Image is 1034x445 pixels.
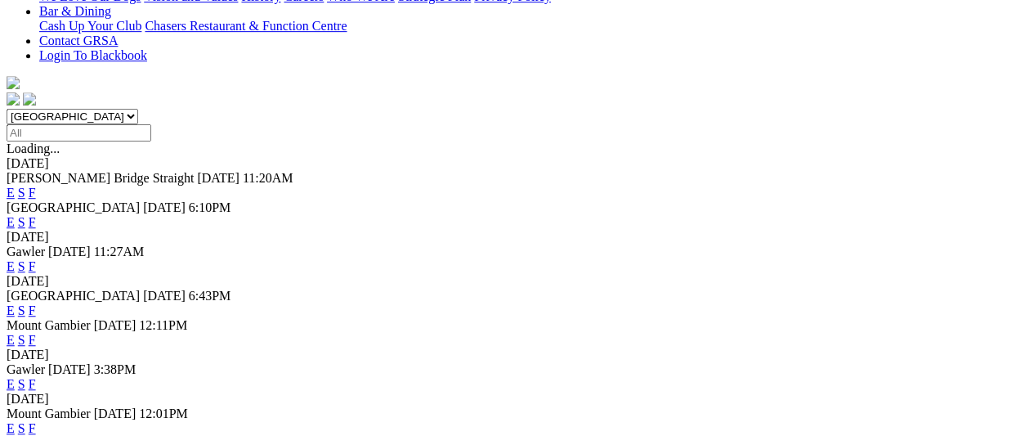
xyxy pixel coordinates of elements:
[145,19,347,33] a: Chasers Restaurant & Function Centre
[39,34,118,47] a: Contact GRSA
[189,289,231,303] span: 6:43PM
[143,200,186,214] span: [DATE]
[143,289,186,303] span: [DATE]
[39,48,147,62] a: Login To Blackbook
[7,303,15,317] a: E
[18,186,25,200] a: S
[7,421,15,435] a: E
[7,186,15,200] a: E
[48,245,91,258] span: [DATE]
[48,362,91,376] span: [DATE]
[7,215,15,229] a: E
[18,333,25,347] a: S
[29,186,36,200] a: F
[139,407,188,420] span: 12:01PM
[7,92,20,106] img: facebook.svg
[7,245,45,258] span: Gawler
[7,392,1027,407] div: [DATE]
[18,215,25,229] a: S
[189,200,231,214] span: 6:10PM
[39,4,111,18] a: Bar & Dining
[29,421,36,435] a: F
[7,318,91,332] span: Mount Gambier
[29,377,36,391] a: F
[7,274,1027,289] div: [DATE]
[7,377,15,391] a: E
[7,348,1027,362] div: [DATE]
[7,171,194,185] span: [PERSON_NAME] Bridge Straight
[39,19,141,33] a: Cash Up Your Club
[7,230,1027,245] div: [DATE]
[18,303,25,317] a: S
[7,142,60,155] span: Loading...
[139,318,187,332] span: 12:11PM
[7,124,151,142] input: Select date
[18,377,25,391] a: S
[94,407,137,420] span: [DATE]
[7,156,1027,171] div: [DATE]
[7,333,15,347] a: E
[94,245,145,258] span: 11:27AM
[7,259,15,273] a: E
[29,259,36,273] a: F
[18,421,25,435] a: S
[29,303,36,317] a: F
[7,407,91,420] span: Mount Gambier
[39,19,1027,34] div: Bar & Dining
[7,289,140,303] span: [GEOGRAPHIC_DATA]
[29,333,36,347] a: F
[7,76,20,89] img: logo-grsa-white.png
[7,200,140,214] span: [GEOGRAPHIC_DATA]
[7,362,45,376] span: Gawler
[23,92,36,106] img: twitter.svg
[94,318,137,332] span: [DATE]
[18,259,25,273] a: S
[197,171,239,185] span: [DATE]
[94,362,137,376] span: 3:38PM
[243,171,293,185] span: 11:20AM
[29,215,36,229] a: F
